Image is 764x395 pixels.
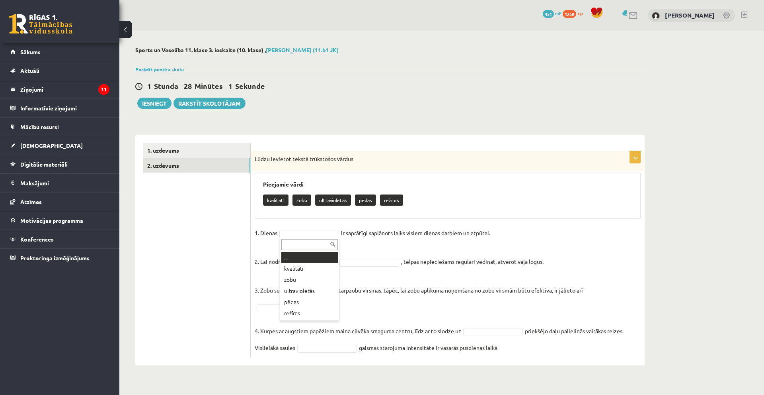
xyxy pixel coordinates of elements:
div: ultravioletās [281,285,338,297]
div: pēdas [281,297,338,308]
div: kvalitāti [281,263,338,274]
div: zobu [281,274,338,285]
div: režīms [281,308,338,319]
div: ... [281,252,338,263]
